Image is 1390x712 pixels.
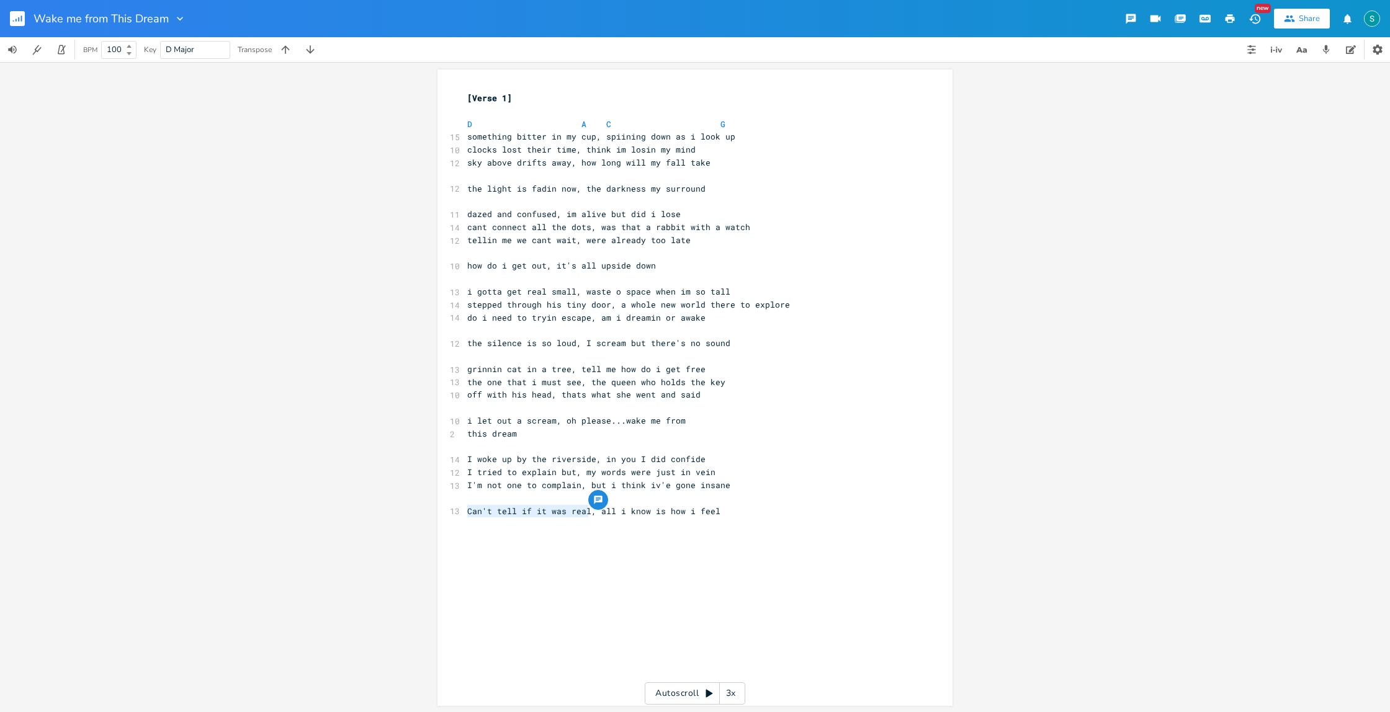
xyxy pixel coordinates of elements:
span: D Major [166,44,194,55]
button: New [1242,7,1267,30]
span: this dream [467,428,517,439]
span: A [581,118,586,130]
span: I tried to explain but, my words were just in vein [467,466,715,478]
button: Share [1274,9,1330,29]
span: Can't tell if it was real, all i know is how i feel [467,505,720,517]
span: C [606,118,611,130]
span: I woke up by the riverside, in you I did confide [467,453,706,465]
span: grinnin cat in a tree, tell me how do i get free [467,363,706,375]
span: off with his head, thats what she went and said [467,389,701,400]
div: BPM [83,47,97,53]
span: clocks lost their time, think im losin my mind [467,144,696,155]
div: New [1255,4,1271,13]
span: i let out a scream, oh please...wake me from [467,415,686,426]
img: Stevie Jay [1364,11,1380,27]
div: Transpose [238,46,272,53]
div: 3x [720,682,742,705]
span: Wake me from This Dream [34,13,169,24]
span: i gotta get real small, waste o space when im so tall [467,286,730,297]
span: the one that i must see, the queen who holds the key [467,376,725,388]
span: sky above drifts away, how long will my fall take [467,157,711,168]
span: do i need to tryin escape, am i dreamin or awake [467,312,706,323]
span: D [467,118,472,130]
span: how do i get out, it's all upside down [467,260,656,271]
span: dazed and confused, im alive but did i lose [467,208,681,220]
span: tellin me we cant wait, were already too late [467,234,691,246]
span: the silence is so loud, I scream but there's no sound [467,337,730,349]
span: the light is fadin now, the darkness my surround [467,183,706,194]
span: something bitter in my cup, spiining down as i look up [467,131,735,142]
div: Share [1299,13,1320,24]
div: Key [144,46,156,53]
div: Autoscroll [645,682,745,705]
span: [Verse 1] [467,92,512,104]
span: cant connect all the dots, was that a rabbit with a watch [467,221,750,233]
span: stepped through his tiny door, a whole new world there to explore [467,299,790,310]
span: I'm not one to complain, but i think iv'e gone insane [467,479,730,491]
span: G [720,118,725,130]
